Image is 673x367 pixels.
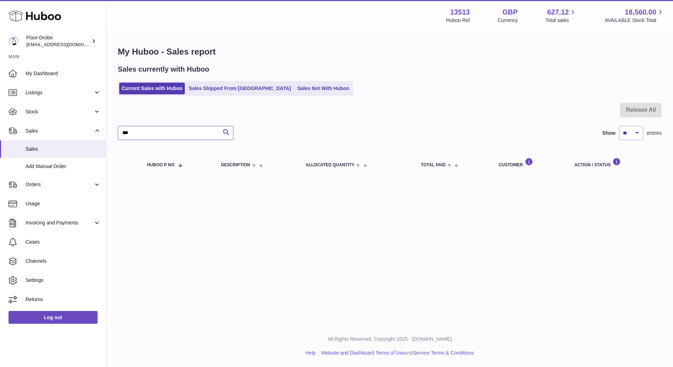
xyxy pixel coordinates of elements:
[502,7,518,17] strong: GBP
[26,181,93,188] span: Orders
[319,350,474,356] li: and
[119,83,185,94] a: Current Sales with Huboo
[147,163,174,167] span: Huboo P no
[547,7,569,17] span: 627.12
[186,83,293,94] a: Sales Shipped From [GEOGRAPHIC_DATA]
[321,350,405,356] a: Website and Dashboard Terms of Use
[574,158,655,167] div: Action / Status
[118,65,209,74] h2: Sales currently with Huboo
[26,89,93,96] span: Listings
[9,36,19,46] img: jthurling@live.com
[647,130,662,137] span: entries
[26,128,93,134] span: Sales
[421,163,446,167] span: Total paid
[26,34,90,48] div: Floor-Drobe
[9,311,98,324] a: Log out
[498,17,518,24] div: Currency
[605,7,664,24] a: 18,560.00 AVAILABLE Stock Total
[446,17,470,24] div: Huboo Ref
[295,83,352,94] a: Sales Not With Huboo
[545,17,577,24] span: Total sales
[26,109,93,115] span: Stock
[26,163,101,170] span: Add Manual Order
[26,146,101,152] span: Sales
[26,200,101,207] span: Usage
[26,41,104,47] span: [EMAIL_ADDRESS][DOMAIN_NAME]
[118,46,662,57] h1: My Huboo - Sales report
[305,163,354,167] span: ALLOCATED Quantity
[545,7,577,24] a: 627.12 Total sales
[26,219,93,226] span: Invoicing and Payments
[26,277,101,284] span: Settings
[450,7,470,17] strong: 13513
[305,350,316,356] a: Help
[26,296,101,303] span: Returns
[413,350,474,356] a: Service Terms & Conditions
[625,7,656,17] span: 18,560.00
[498,158,560,167] div: Customer
[602,130,616,137] label: Show
[112,336,667,343] p: All Rights Reserved. Copyright 2025 - [DOMAIN_NAME]
[26,70,101,77] span: My Dashboard
[26,239,101,245] span: Cases
[26,258,101,265] span: Channels
[605,17,664,24] span: AVAILABLE Stock Total
[221,163,250,167] span: Description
